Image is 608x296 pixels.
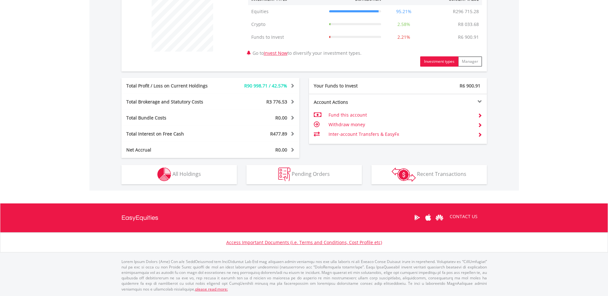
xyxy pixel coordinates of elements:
div: Your Funds to Invest [309,83,398,89]
div: Total Profit / Loss on Current Holdings [121,83,225,89]
span: R6 900.91 [460,83,480,89]
span: Pending Orders [292,170,330,177]
td: R296 715.28 [450,5,482,18]
img: holdings-wht.png [157,168,171,181]
img: transactions-zar-wht.png [392,168,416,182]
td: Equities [248,5,326,18]
span: R0.00 [275,147,287,153]
td: Funds to Invest [248,31,326,44]
td: R8 033.68 [455,18,482,31]
img: pending_instructions-wht.png [278,168,290,181]
div: Net Accrual [121,147,225,153]
a: Access Important Documents (i.e. Terms and Conditions, Cost Profile etc) [226,239,382,245]
span: R90 998.71 / 42.57% [244,83,287,89]
a: Google Play [412,208,423,227]
td: 2.58% [384,18,423,31]
div: Total Brokerage and Statutory Costs [121,99,225,105]
div: Total Interest on Free Cash [121,131,225,137]
td: Crypto [248,18,326,31]
a: Apple [423,208,434,227]
div: Total Bundle Costs [121,115,225,121]
td: Fund this account [329,110,472,120]
td: 95.21% [384,5,423,18]
td: 2.21% [384,31,423,44]
button: Investment types [420,56,458,67]
a: please read more: [195,286,228,292]
a: EasyEquities [121,203,158,232]
span: Recent Transactions [417,170,466,177]
p: Lorem Ipsum Dolors (Ame) Con a/e SeddOeiusmod tem InciDiduntut Lab Etd mag aliquaen admin veniamq... [121,259,487,292]
span: R0.00 [275,115,287,121]
a: CONTACT US [445,208,482,226]
div: Account Actions [309,99,398,105]
span: All Holdings [172,170,201,177]
button: All Holdings [121,165,237,184]
td: Inter-account Transfers & EasyFx [329,129,472,139]
button: Manager [458,56,482,67]
a: Huawei [434,208,445,227]
button: Recent Transactions [371,165,487,184]
a: Invest Now [264,50,287,56]
button: Pending Orders [246,165,362,184]
span: R477.89 [270,131,287,137]
td: Withdraw money [329,120,472,129]
td: R6 900.91 [455,31,482,44]
span: R3 776.53 [266,99,287,105]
